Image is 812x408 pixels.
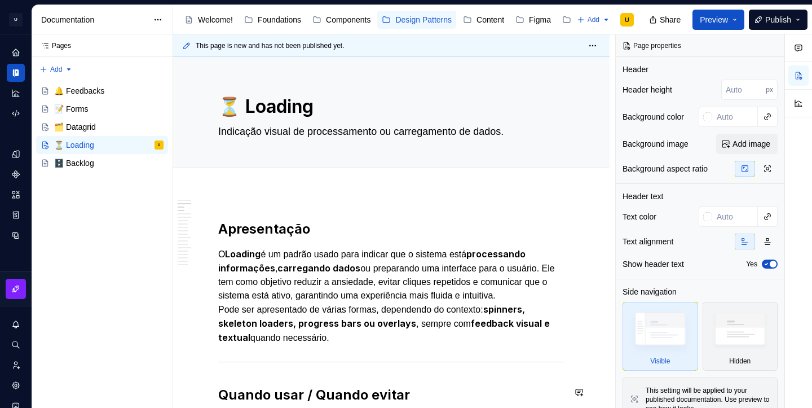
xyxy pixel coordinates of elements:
[240,11,306,29] a: Foundations
[700,14,728,25] span: Preview
[623,236,673,247] div: Text alignment
[7,226,25,244] a: Data sources
[623,111,684,122] div: Background color
[180,8,571,31] div: Page tree
[36,154,168,172] a: 🗄️ Backlog
[746,260,757,269] label: Yes
[623,211,656,222] div: Text color
[765,14,791,25] span: Publish
[7,43,25,62] a: Home
[54,157,94,169] div: 🗄️ Backlog
[623,191,663,202] div: Header text
[7,64,25,82] a: Documentation
[9,13,23,27] div: U
[54,139,94,151] div: ⏳ Loading
[2,7,29,32] button: U
[476,14,504,25] div: Content
[625,15,629,24] div: U
[7,315,25,334] button: Notifications
[623,163,708,174] div: Background aspect ratio
[7,165,25,183] a: Components
[558,11,619,29] a: Changelog
[225,248,261,260] strong: Loading
[180,11,237,29] a: Welcome!
[511,11,555,29] a: Figma
[277,262,360,274] strong: carregando dados
[650,357,670,366] div: Visible
[54,121,96,133] div: 🗂️ Datagrid
[716,134,778,154] button: Add image
[218,247,564,345] p: O é um padrão usado para indicar que o sistema está , ou preparando uma interface para o usuário....
[623,84,672,95] div: Header height
[588,15,599,24] span: Add
[158,139,160,151] div: U
[36,100,168,118] a: 📝 Forms
[712,107,758,127] input: Auto
[7,104,25,122] a: Code automation
[7,336,25,354] button: Search ⌘K
[41,14,148,25] div: Documentation
[36,118,168,136] a: 🗂️ Datagrid
[54,85,104,96] div: 🔔 Feedbacks
[216,93,562,120] textarea: ⏳ Loading
[216,122,562,141] textarea: Indicação visual de processamento ou carregamento de dados.
[36,82,168,100] a: 🔔 Feedbacks
[623,302,698,371] div: Visible
[7,356,25,374] a: Invite team
[749,10,807,30] button: Publish
[308,11,375,29] a: Components
[50,65,62,74] span: Add
[218,220,564,238] h2: Apresentação
[692,10,744,30] button: Preview
[54,103,89,115] div: 📝 Forms
[218,387,410,403] strong: Quando usar / Quando evitar
[7,206,25,224] a: Storybook stories
[458,11,509,29] a: Content
[766,85,773,94] p: px
[7,145,25,163] a: Design tokens
[326,14,370,25] div: Components
[196,41,345,50] span: This page is new and has not been published yet.
[395,14,452,25] div: Design Patterns
[198,14,233,25] div: Welcome!
[7,84,25,102] a: Analytics
[529,14,551,25] div: Figma
[258,14,301,25] div: Foundations
[643,10,688,30] button: Share
[732,138,770,150] span: Add image
[703,302,778,371] div: Hidden
[721,80,766,100] input: Auto
[36,41,71,50] div: Pages
[377,11,456,29] a: Design Patterns
[36,82,168,172] div: Page tree
[660,14,681,25] span: Share
[573,12,614,28] button: Add
[623,286,677,297] div: Side navigation
[623,64,648,75] div: Header
[623,258,684,270] div: Show header text
[712,207,758,227] input: Auto
[36,62,76,77] button: Add
[7,376,25,394] a: Settings
[623,138,689,150] div: Background image
[36,136,168,154] a: ⏳ LoadingU
[729,357,751,366] div: Hidden
[7,186,25,204] a: Assets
